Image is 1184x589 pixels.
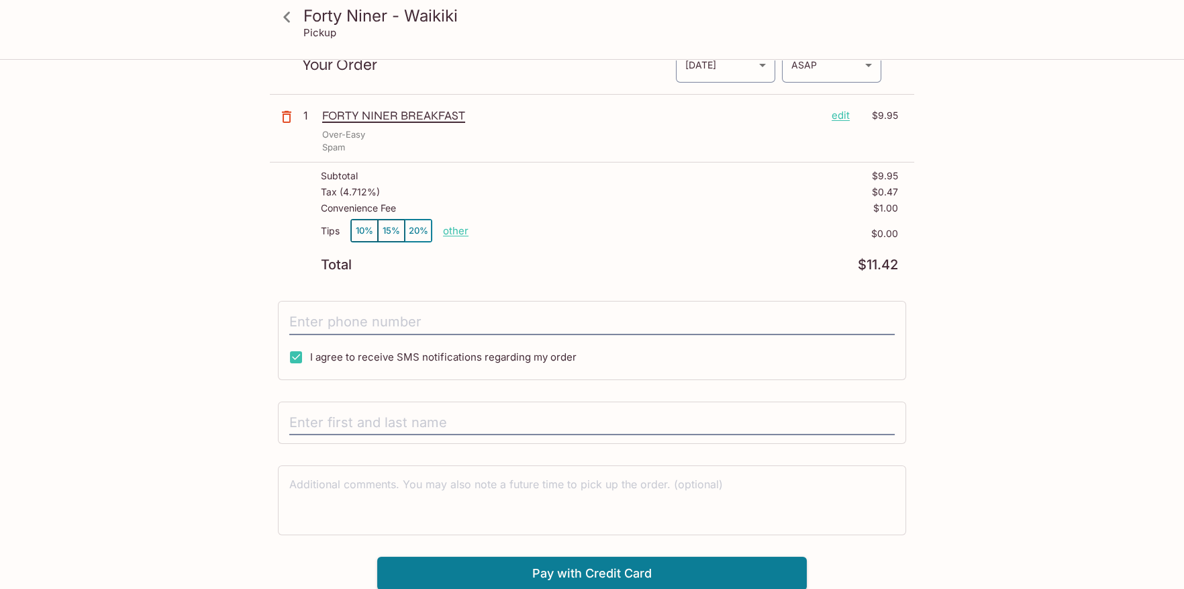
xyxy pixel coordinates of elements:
[302,58,675,71] p: Your Order
[303,5,903,26] h3: Forty Niner - Waikiki
[321,203,396,214] p: Convenience Fee
[322,141,345,154] p: Spam
[310,351,577,363] span: I agree to receive SMS notifications regarding my order
[676,47,775,83] div: [DATE]
[872,187,898,197] p: $0.47
[321,259,352,271] p: Total
[405,220,432,242] button: 20%
[351,220,378,242] button: 10%
[468,228,898,239] p: $0.00
[321,171,358,181] p: Subtotal
[322,128,365,141] p: Over-Easy
[872,171,898,181] p: $9.95
[858,108,898,123] p: $9.95
[303,108,317,123] p: 1
[832,108,850,123] p: edit
[873,203,898,214] p: $1.00
[858,259,898,271] p: $11.42
[322,108,821,123] p: FORTY NINER BREAKFAST
[289,310,895,335] input: Enter phone number
[443,224,468,237] button: other
[378,220,405,242] button: 15%
[289,410,895,436] input: Enter first and last name
[321,226,340,236] p: Tips
[321,187,380,197] p: Tax ( 4.712% )
[303,26,336,39] p: Pickup
[782,47,881,83] div: ASAP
